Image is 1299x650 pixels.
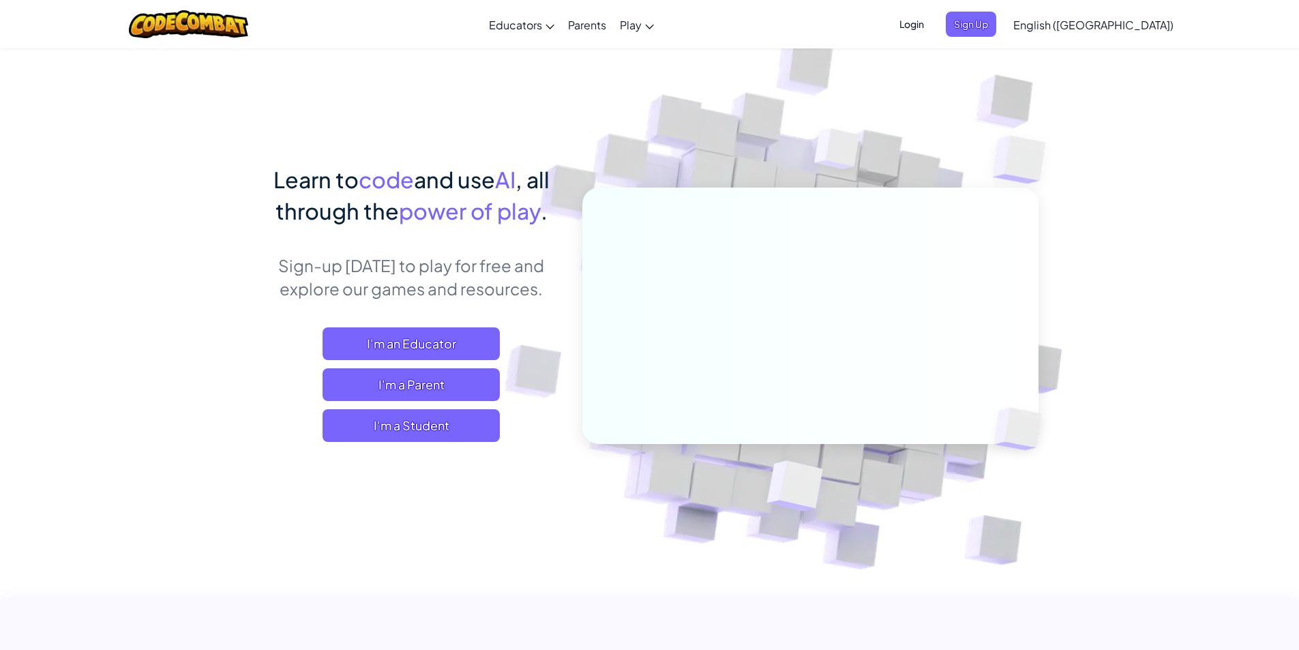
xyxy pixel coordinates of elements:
[1013,18,1174,32] span: English ([GEOGRAPHIC_DATA])
[323,409,500,442] button: I'm a Student
[273,166,359,193] span: Learn to
[261,254,562,300] p: Sign-up [DATE] to play for free and explore our games and resources.
[129,10,248,38] img: CodeCombat logo
[561,6,613,43] a: Parents
[323,368,500,401] a: I'm a Parent
[613,6,661,43] a: Play
[891,12,932,37] button: Login
[399,197,541,224] span: power of play
[495,166,516,193] span: AI
[414,166,495,193] span: and use
[323,327,500,360] a: I'm an Educator
[966,102,1084,218] img: Overlap cubes
[489,18,542,32] span: Educators
[788,102,886,203] img: Overlap cubes
[971,379,1073,479] img: Overlap cubes
[541,197,548,224] span: .
[620,18,642,32] span: Play
[359,166,414,193] span: code
[946,12,996,37] button: Sign Up
[482,6,561,43] a: Educators
[733,432,855,545] img: Overlap cubes
[1006,6,1180,43] a: English ([GEOGRAPHIC_DATA])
